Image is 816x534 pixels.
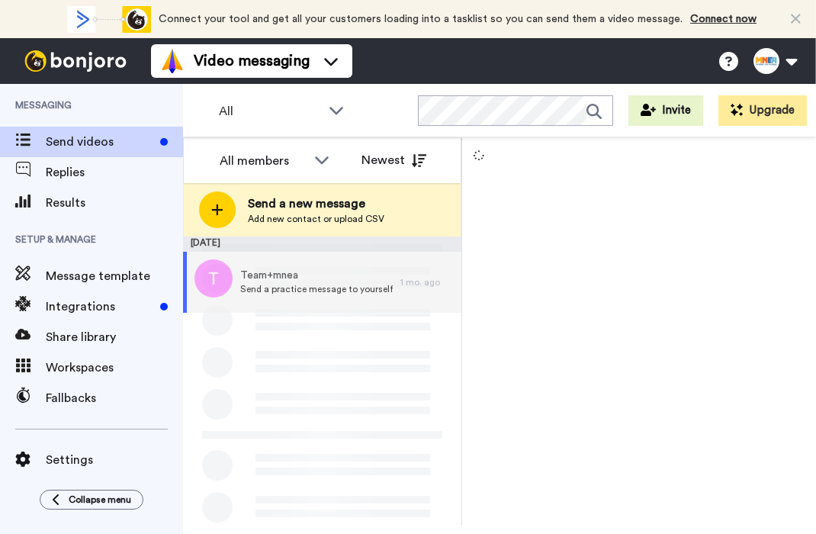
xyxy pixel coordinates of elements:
div: animation [67,6,151,33]
span: Fallbacks [46,389,183,407]
button: Upgrade [718,95,807,126]
span: Share library [46,328,183,346]
button: Collapse menu [40,490,143,510]
span: Team+mnea [240,268,393,283]
div: All members [220,152,307,170]
span: Connect your tool and get all your customers loading into a tasklist so you can send them a video... [159,14,683,24]
span: Add new contact or upload CSV [248,213,384,225]
span: Collapse menu [69,494,131,506]
div: [DATE] [183,236,461,252]
button: Newest [350,145,438,175]
img: t.png [194,259,233,298]
span: Message template [46,267,183,285]
span: Send videos [46,133,154,151]
span: Workspaces [46,359,183,377]
span: Send a new message [248,195,384,213]
div: 1 mo. ago [400,276,454,288]
span: All [219,102,321,121]
span: Settings [46,451,183,469]
span: Results [46,194,183,212]
span: Video messaging [194,50,310,72]
img: vm-color.svg [160,49,185,73]
button: Invite [628,95,703,126]
span: Replies [46,163,183,182]
span: Send a practice message to yourself [240,283,393,295]
span: Integrations [46,298,154,316]
a: Connect now [690,14,757,24]
img: bj-logo-header-white.svg [18,50,133,72]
